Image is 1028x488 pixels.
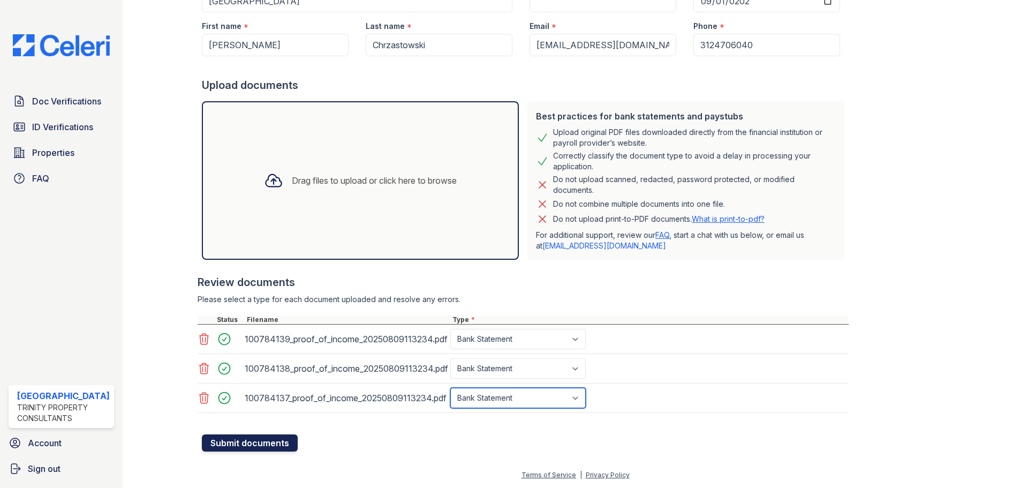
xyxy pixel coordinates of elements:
[28,437,62,449] span: Account
[292,174,457,187] div: Drag files to upload or click here to browse
[553,127,836,148] div: Upload original PDF files downloaded directly from the financial institution or payroll provider’...
[32,146,74,159] span: Properties
[542,241,666,250] a: [EMAIL_ADDRESS][DOMAIN_NAME]
[521,471,576,479] a: Terms of Service
[215,316,245,324] div: Status
[202,434,298,452] button: Submit documents
[580,471,582,479] div: |
[692,214,765,223] a: What is print-to-pdf?
[245,316,450,324] div: Filename
[245,360,446,377] div: 100784138_proof_of_income_20250809113234.pdf
[32,95,101,108] span: Doc Verifications
[450,316,849,324] div: Type
[198,294,849,305] div: Please select a type for each document uploaded and resolve any errors.
[17,402,110,424] div: Trinity Property Consultants
[4,34,118,56] img: CE_Logo_Blue-a8612792a0a2168367f1c8372b55b34899dd931a85d93a1a3d3e32e68fde9ad4.png
[553,198,725,211] div: Do not combine multiple documents into one file.
[693,21,717,32] label: Phone
[9,116,114,138] a: ID Verifications
[586,471,630,479] a: Privacy Policy
[32,121,93,133] span: ID Verifications
[32,172,49,185] span: FAQ
[553,214,765,224] p: Do not upload print-to-PDF documents.
[553,174,836,196] div: Do not upload scanned, redacted, password protected, or modified documents.
[530,21,549,32] label: Email
[4,458,118,479] a: Sign out
[366,21,405,32] label: Last name
[9,91,114,112] a: Doc Verifications
[9,142,114,163] a: Properties
[553,151,836,172] div: Correctly classify the document type to avoid a delay in processing your application.
[4,432,118,454] a: Account
[536,110,836,123] div: Best practices for bank statements and paystubs
[198,275,849,290] div: Review documents
[202,78,849,93] div: Upload documents
[536,230,836,251] p: For additional support, review our , start a chat with us below, or email us at
[245,389,446,407] div: 100784137_proof_of_income_20250809113234.pdf
[9,168,114,189] a: FAQ
[245,331,446,348] div: 100784139_proof_of_income_20250809113234.pdf
[655,230,669,239] a: FAQ
[17,389,110,402] div: [GEOGRAPHIC_DATA]
[28,462,61,475] span: Sign out
[202,21,241,32] label: First name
